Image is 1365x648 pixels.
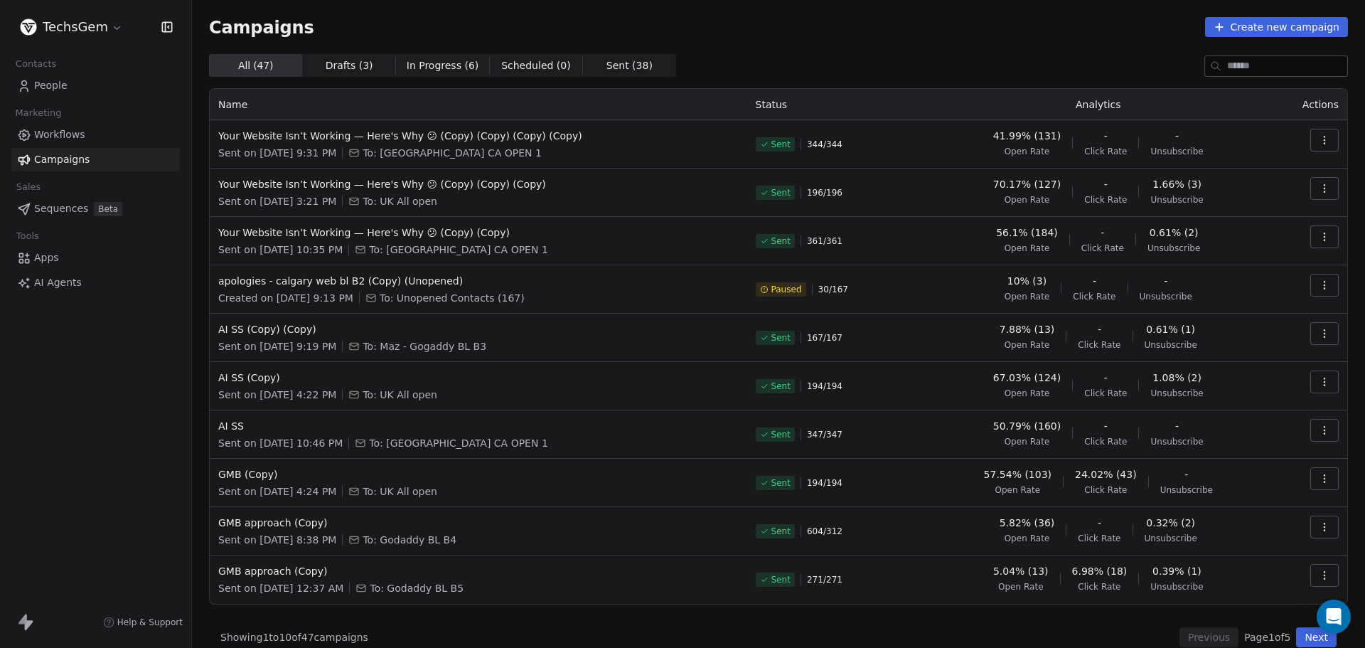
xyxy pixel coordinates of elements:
[1005,291,1050,302] span: Open Rate
[218,533,336,547] span: Sent on [DATE] 8:38 PM
[209,17,314,37] span: Campaigns
[369,436,547,450] span: To: USA CA OPEN 1
[995,484,1040,496] span: Open Rate
[1152,177,1201,191] span: 1.66% (3)
[993,419,1061,433] span: 50.79% (160)
[94,202,122,216] span: Beta
[993,177,1061,191] span: 70.17% (127)
[218,146,336,160] span: Sent on [DATE] 9:31 PM
[1164,274,1167,288] span: -
[1101,225,1104,240] span: -
[218,339,336,354] span: Sent on [DATE] 9:19 PM
[996,225,1058,240] span: 56.1% (184)
[17,15,126,39] button: TechsGem
[771,381,791,392] span: Sent
[34,201,88,216] span: Sequences
[220,630,368,644] span: Showing 1 to 10 of 47 campaigns
[771,429,791,440] span: Sent
[363,194,437,208] span: To: UK All open
[1179,627,1238,647] button: Previous
[1005,339,1050,351] span: Open Rate
[1317,600,1351,634] div: Open Intercom Messenger
[1146,322,1195,336] span: 0.61% (1)
[1145,533,1197,544] span: Unsubscribe
[1272,89,1347,120] th: Actions
[1146,516,1195,530] span: 0.32% (2)
[771,477,791,489] span: Sent
[218,484,336,499] span: Sent on [DATE] 4:24 PM
[218,436,343,450] span: Sent on [DATE] 10:46 PM
[210,89,747,120] th: Name
[1084,146,1127,157] span: Click Rate
[10,176,47,198] span: Sales
[1147,243,1200,254] span: Unsubscribe
[20,18,37,36] img: Untitled%20design.png
[771,332,791,344] span: Sent
[218,388,336,402] span: Sent on [DATE] 4:22 PM
[984,467,1051,482] span: 57.54% (103)
[1005,243,1050,254] span: Open Rate
[1072,564,1128,578] span: 6.98% (18)
[998,581,1044,593] span: Open Rate
[34,127,85,142] span: Workflows
[1098,322,1101,336] span: -
[606,58,653,73] span: Sent ( 38 )
[218,194,336,208] span: Sent on [DATE] 3:21 PM
[1150,194,1203,206] span: Unsubscribe
[993,129,1061,143] span: 41.99% (131)
[34,152,90,167] span: Campaigns
[218,419,739,433] span: AI SS
[103,617,183,628] a: Help & Support
[218,291,353,305] span: Created on [DATE] 9:13 PM
[1078,339,1120,351] span: Click Rate
[380,291,525,305] span: To: Unopened Contacts (167)
[11,246,180,270] a: Apps
[1152,564,1201,578] span: 0.39% (1)
[1093,274,1096,288] span: -
[218,564,739,578] span: GMB approach (Copy)
[771,187,791,198] span: Sent
[34,275,82,290] span: AI Agents
[807,526,842,537] span: 604 / 312
[11,74,180,97] a: People
[1160,484,1213,496] span: Unsubscribe
[407,58,479,73] span: In Progress ( 6 )
[363,339,486,354] span: To: Maz - Gogaddy BL B3
[1175,129,1179,143] span: -
[771,526,791,537] span: Sent
[993,564,1049,578] span: 5.04% (13)
[43,18,108,36] span: TechsGem
[993,371,1061,385] span: 67.03% (124)
[1150,436,1203,447] span: Unsubscribe
[1005,533,1050,544] span: Open Rate
[1084,388,1127,399] span: Click Rate
[363,388,437,402] span: To: UK All open
[1000,322,1055,336] span: 7.88% (13)
[807,332,842,344] span: 167 / 167
[117,617,183,628] span: Help & Support
[9,53,63,75] span: Contacts
[1104,129,1108,143] span: -
[1078,533,1120,544] span: Click Rate
[10,225,45,247] span: Tools
[1081,243,1124,254] span: Click Rate
[363,146,541,160] span: To: USA CA OPEN 1
[218,243,343,257] span: Sent on [DATE] 10:35 PM
[1175,419,1179,433] span: -
[1184,467,1188,482] span: -
[218,467,739,482] span: GMB (Copy)
[363,484,437,499] span: To: UK All open
[1152,371,1201,385] span: 1.08% (2)
[218,225,739,240] span: Your Website Isn’t Working — Here's Why 😕 (Copy) (Copy)
[807,235,842,247] span: 361 / 361
[11,148,180,171] a: Campaigns
[747,89,925,120] th: Status
[1150,146,1203,157] span: Unsubscribe
[807,429,842,440] span: 347 / 347
[218,322,739,336] span: AI SS (Copy) (Copy)
[363,533,456,547] span: To: Godaddy BL B4
[9,102,68,124] span: Marketing
[1104,371,1108,385] span: -
[771,139,791,150] span: Sent
[1150,581,1203,593] span: Unsubscribe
